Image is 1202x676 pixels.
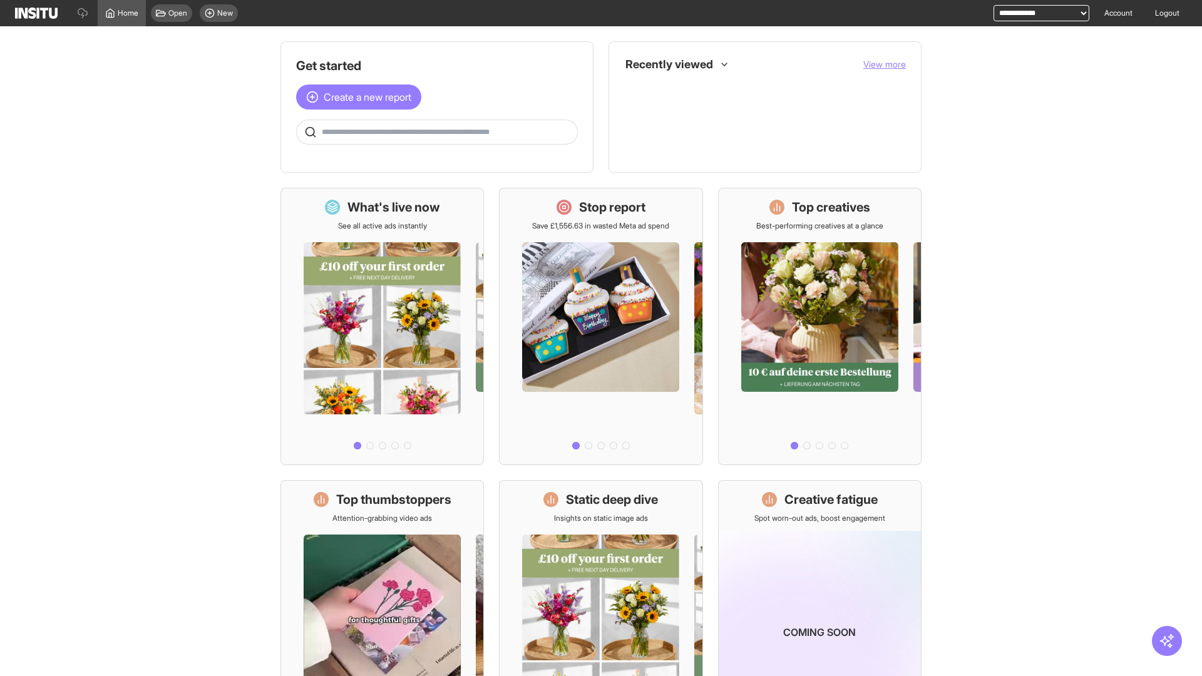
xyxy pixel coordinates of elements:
span: Create a new report [324,90,411,105]
a: Stop reportSave £1,556.63 in wasted Meta ad spend [499,188,702,465]
h1: Top thumbstoppers [336,491,451,508]
h1: Static deep dive [566,491,658,508]
a: Top creativesBest-performing creatives at a glance [718,188,922,465]
button: Create a new report [296,84,421,110]
a: What's live nowSee all active ads instantly [280,188,484,465]
span: Home [118,8,138,18]
p: Attention-grabbing video ads [332,513,432,523]
h1: Top creatives [792,198,870,216]
h1: Get started [296,57,578,74]
span: Open [168,8,187,18]
p: Best-performing creatives at a glance [756,221,883,231]
p: Save £1,556.63 in wasted Meta ad spend [532,221,669,231]
p: Insights on static image ads [554,513,648,523]
button: View more [863,58,906,71]
h1: Stop report [579,198,645,216]
p: See all active ads instantly [338,221,427,231]
span: New [217,8,233,18]
h1: What's live now [347,198,440,216]
span: View more [863,59,906,69]
img: Logo [15,8,58,19]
